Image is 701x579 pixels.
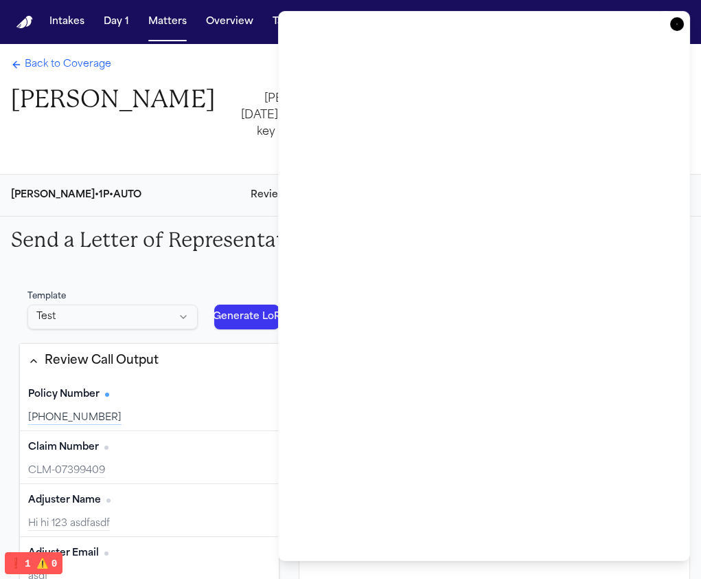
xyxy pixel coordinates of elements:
[28,464,271,478] div: CLM-07399409
[28,441,99,455] span: Claim Number
[200,10,259,34] button: Overview
[104,551,108,556] span: No citation
[105,393,109,397] span: Has citation
[20,344,279,378] button: Review Call Output
[45,352,159,370] div: Review Call Output
[11,188,141,202] div: [PERSON_NAME] • 1P • AUTO
[44,10,90,34] button: Intakes
[20,484,279,537] div: Adjuster Name (required)
[214,305,279,329] button: Generate LoR
[11,58,111,72] a: Back to Coverage
[11,228,316,252] h2: Send a Letter of Representation
[295,28,673,544] iframe: LoR Preview
[312,10,350,34] button: Firms
[267,10,303,34] button: Tasks
[245,183,348,208] button: Review Details
[20,378,279,431] div: Policy Number (required)
[16,16,33,29] a: Home
[25,58,111,72] span: Back to Coverage
[251,188,323,202] span: Review Details
[11,84,215,115] h1: [PERSON_NAME]
[143,10,192,34] button: Matters
[28,517,271,531] div: Hi hi 123 asdfasdf
[358,10,417,34] button: The Flock
[98,10,135,34] button: Day 1
[28,547,99,560] span: Adjuster Email
[104,446,108,450] span: No citation
[237,74,690,140] div: An incident involving [PERSON_NAME] occurred at [STREET_ADDRESS][PERSON_NAME][US_STATE]. Both sou...
[16,16,33,29] img: Finch Logo
[106,499,111,503] span: No citation
[27,305,198,329] button: Select LoR template
[28,388,100,402] span: Policy Number
[20,431,279,484] div: Claim Number (required)
[28,494,101,507] span: Adjuster Name
[27,291,198,302] div: Template
[28,411,271,425] div: [PHONE_NUMBER]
